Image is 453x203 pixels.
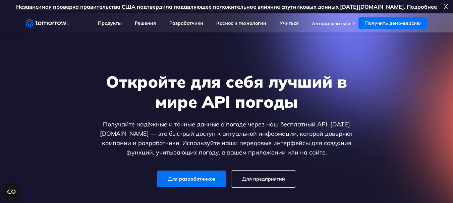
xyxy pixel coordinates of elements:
a: Получить демо-версию [358,17,428,29]
a: Для разработчиков [157,171,226,187]
font: Получить демо-версию [365,20,421,26]
a: Домашняя ссылка [25,18,69,28]
a: Для предприятий [231,171,296,187]
font: Для разработчиков [168,176,215,182]
a: Учиться [280,20,299,26]
a: Космос и технологии [216,20,266,26]
a: Авторизоваться [312,20,350,26]
a: Разработчики [169,20,203,26]
button: Open CMP widget [3,184,19,200]
font: Х [444,2,448,11]
font: Для предприятий [242,176,285,182]
a: Продукты [98,20,122,26]
a: Решения [135,20,156,26]
a: Независимая проверка правительства США подтвердила подавляющее положительное влияние спутниковых ... [16,3,437,10]
font: Откройте для себя лучший в мире API погоды [106,72,347,112]
font: Получайте надёжные и точные данные о погоде через наш бесплатный API. [DATE][DOMAIN_NAME] — это б... [100,120,353,156]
